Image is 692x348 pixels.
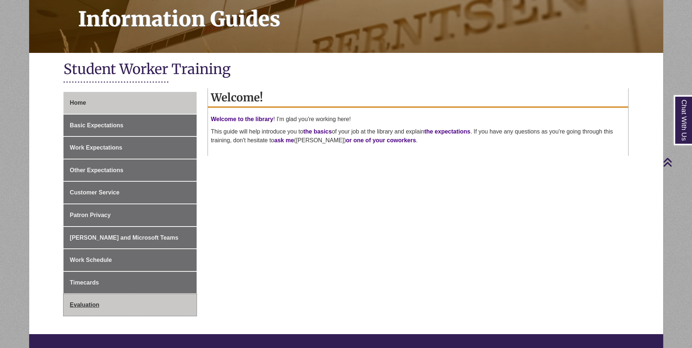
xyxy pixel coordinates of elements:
[63,137,197,159] a: Work Expectations
[70,212,111,218] span: Patron Privacy
[70,279,99,286] span: Timecards
[70,189,119,196] span: Customer Service
[346,137,416,143] strong: or one of your coworkers
[70,302,99,308] span: Evaluation
[424,128,470,135] strong: the expectations
[63,182,197,204] a: Customer Service
[70,235,178,241] span: [PERSON_NAME] and Microsoft Teams
[211,115,625,124] p: ! I'm glad you're working here!
[63,60,628,80] h1: Student Worker Training
[274,137,294,143] strong: ask me
[63,204,197,226] a: Patron Privacy
[211,127,625,145] p: This guide will help introduce you to of your job at the library and explain . If you have any qu...
[211,116,273,122] strong: Welcome to the library
[208,88,628,108] h2: Welcome!
[63,92,197,114] a: Home
[63,92,197,316] div: Guide Page Menu
[63,249,197,271] a: Work Schedule
[70,257,112,263] span: Work Schedule
[63,294,197,316] a: Evaluation
[63,272,197,294] a: Timecards
[663,157,690,167] a: Back to Top
[70,122,123,128] span: Basic Expectations
[63,115,197,136] a: Basic Expectations
[70,167,123,173] span: Other Expectations
[63,227,197,249] a: [PERSON_NAME] and Microsoft Teams
[63,159,197,181] a: Other Expectations
[70,144,122,151] span: Work Expectations
[303,128,332,135] strong: the basics
[70,100,86,106] span: Home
